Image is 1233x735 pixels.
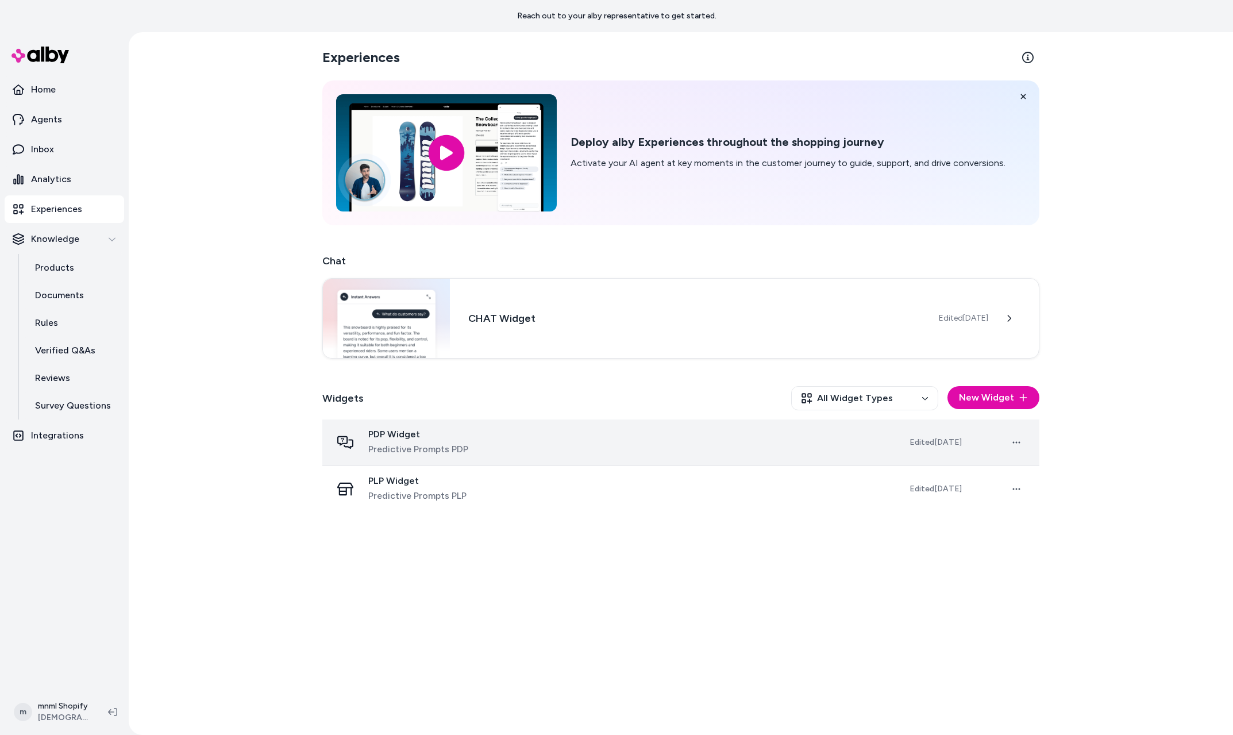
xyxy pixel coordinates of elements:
a: Home [5,76,124,103]
a: Reviews [24,364,124,392]
a: Inbox [5,136,124,163]
a: Integrations [5,422,124,449]
img: alby Logo [11,47,69,63]
span: Edited [DATE] [939,313,988,324]
p: Inbox [31,143,54,156]
p: Experiences [31,202,82,216]
span: PLP Widget [368,475,467,487]
p: Documents [35,288,84,302]
span: [DEMOGRAPHIC_DATA] [38,712,90,724]
p: Products [35,261,74,275]
p: Integrations [31,429,84,442]
h2: Chat [322,253,1039,269]
span: PDP Widget [368,429,468,440]
button: mmnml Shopify[DEMOGRAPHIC_DATA] [7,694,99,730]
button: Knowledge [5,225,124,253]
img: Chat widget [323,279,450,358]
a: Survey Questions [24,392,124,420]
button: All Widget Types [791,386,938,410]
p: Rules [35,316,58,330]
a: Products [24,254,124,282]
h3: CHAT Widget [468,310,920,326]
p: mnml Shopify [38,701,90,712]
a: Experiences [5,195,124,223]
span: Predictive Prompts PDP [368,442,468,456]
a: Chat widgetCHAT WidgetEdited[DATE] [322,278,1039,359]
a: Documents [24,282,124,309]
h2: Experiences [322,48,400,67]
p: Home [31,83,56,97]
a: Agents [5,106,124,133]
p: Verified Q&As [35,344,95,357]
p: Analytics [31,172,71,186]
a: Rules [24,309,124,337]
p: Reviews [35,371,70,385]
span: Predictive Prompts PLP [368,489,467,503]
p: Activate your AI agent at key moments in the customer journey to guide, support, and drive conver... [571,156,1005,170]
a: Analytics [5,166,124,193]
h2: Deploy alby Experiences throughout the shopping journey [571,135,1005,149]
a: Verified Q&As [24,337,124,364]
p: Survey Questions [35,399,111,413]
p: Knowledge [31,232,79,246]
span: Edited [DATE] [910,437,962,447]
button: New Widget [947,386,1039,409]
span: Edited [DATE] [910,484,962,494]
h2: Widgets [322,390,364,406]
p: Agents [31,113,62,126]
p: Reach out to your alby representative to get started. [517,10,716,22]
span: m [14,703,32,721]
